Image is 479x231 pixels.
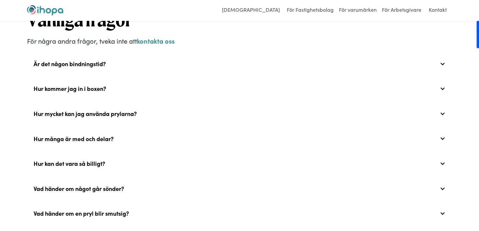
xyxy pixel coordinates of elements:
div: Hur kan det vara så billigt? [27,153,452,174]
a: home [27,5,63,16]
a: kontakta oss [137,36,175,45]
div: Vad händer om en pryl blir smutsig? [27,203,452,224]
img: ihopa logo [27,5,63,16]
div: Vad händer om en pryl blir smutsig? [34,210,129,217]
div: Hur många är med och delar? [34,135,114,142]
div: Hur mycket kan jag använda prylarna? [34,110,137,117]
div: Hur kommer jag in i boxen? [34,85,106,92]
div: Hur kan det vara så billigt? [34,160,105,167]
div: Är det någon bindningstid? [34,60,106,67]
p: För några andra frågor, tveka inte att [27,36,452,46]
div: Vad händer om något går sönder? [34,185,124,192]
a: För Arbetsgivare [380,5,423,16]
div: Hur kommer jag in i boxen? [27,78,452,99]
div: Vad händer om något går sönder? [27,178,452,199]
div: Hur mycket kan jag använda prylarna? [27,103,452,124]
a: För Fastighetsbolag [285,5,335,16]
a: För varumärken [337,5,378,16]
div: Är det någon bindningstid? [27,53,452,74]
div: Hur många är med och delar? [27,128,452,149]
a: Kontakt [425,5,451,16]
a: [DEMOGRAPHIC_DATA] [219,5,283,16]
